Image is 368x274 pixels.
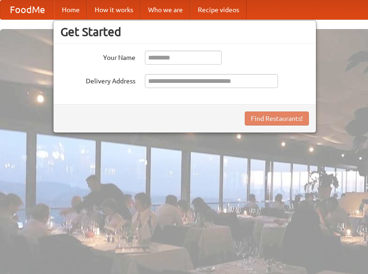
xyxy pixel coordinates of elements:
[87,0,141,19] a: How it works
[54,0,87,19] a: Home
[60,51,135,62] label: Your Name
[141,0,190,19] a: Who we are
[60,74,135,86] label: Delivery Address
[245,111,309,126] button: Find Restaurants!
[0,0,54,19] a: FoodMe
[60,25,309,39] h3: Get Started
[190,0,247,19] a: Recipe videos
